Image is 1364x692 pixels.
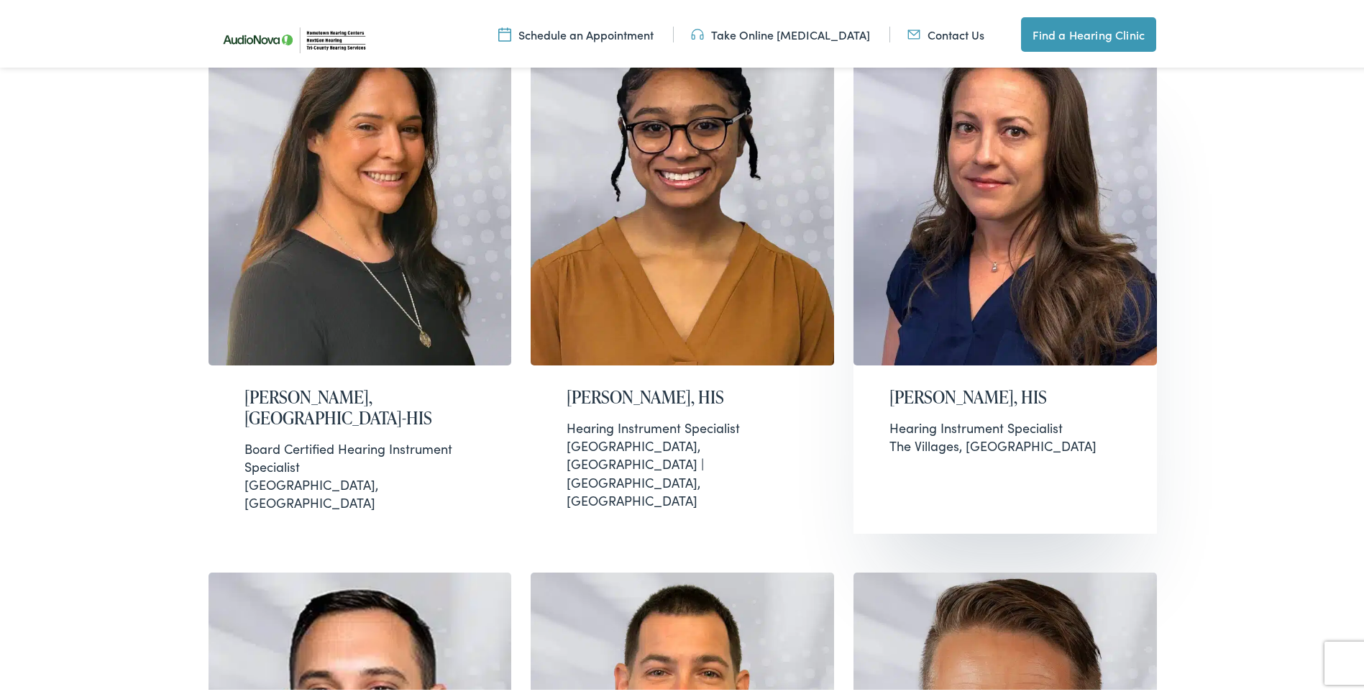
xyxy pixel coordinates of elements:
[498,24,511,40] img: utility icon
[889,384,1121,405] h2: [PERSON_NAME], HIS
[209,29,512,530] a: [PERSON_NAME], [GEOGRAPHIC_DATA]-HIS Board Certified Hearing Instrument Specialist[GEOGRAPHIC_DAT...
[1021,14,1156,49] a: Find a Hearing Clinic
[889,416,1121,434] div: Hearing Instrument Specialist
[567,384,798,405] h2: [PERSON_NAME], HIS
[244,437,476,473] div: Board Certified Hearing Instrument Specialist
[889,416,1121,452] div: The Villages, [GEOGRAPHIC_DATA]
[567,416,798,506] div: [GEOGRAPHIC_DATA], [GEOGRAPHIC_DATA] | [GEOGRAPHIC_DATA], [GEOGRAPHIC_DATA]
[691,24,704,40] img: utility icon
[531,29,834,530] a: Bianca Castillo is a hearing instrument specialist at Tri County Hearing in Bushnell, FL. [PERSON...
[907,24,920,40] img: utility icon
[567,416,798,434] div: Hearing Instrument Specialist
[244,384,476,426] h2: [PERSON_NAME], [GEOGRAPHIC_DATA]-HIS
[691,24,870,40] a: Take Online [MEDICAL_DATA]
[498,24,654,40] a: Schedule an Appointment
[531,29,834,363] img: Bianca Castillo is a hearing instrument specialist at Tri County Hearing in Bushnell, FL.
[853,29,1157,530] a: [PERSON_NAME], HIS Hearing Instrument SpecialistThe Villages, [GEOGRAPHIC_DATA]
[907,24,984,40] a: Contact Us
[244,437,476,509] div: [GEOGRAPHIC_DATA], [GEOGRAPHIC_DATA]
